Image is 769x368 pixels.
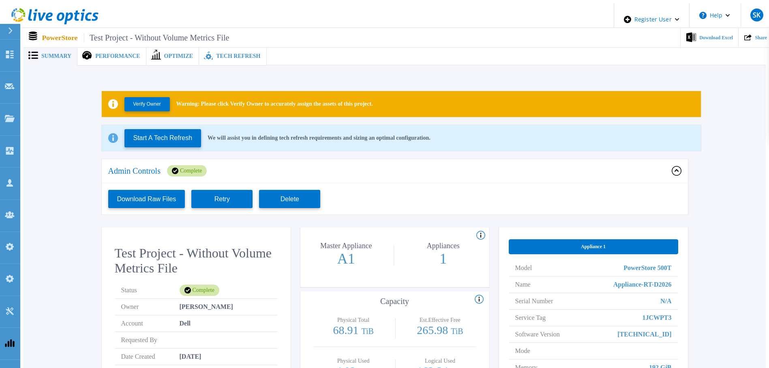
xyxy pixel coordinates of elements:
button: Help [690,3,740,28]
div: Complete [167,165,207,177]
span: 1JCWPT3 [643,310,672,326]
span: Test Project - Without Volume Metrics File [84,33,229,43]
span: Service Tag [515,310,546,326]
span: Serial Number [515,293,553,309]
div: , [3,3,766,347]
p: 1 [398,251,489,266]
span: Model [515,260,532,276]
button: Retry [191,190,253,208]
span: Optimize [164,53,193,59]
span: Download Excel [699,35,733,40]
span: Dell [180,315,191,332]
span: Account [121,315,180,332]
p: Admin Controls [108,167,161,175]
p: Est.Effective Free [406,317,474,323]
span: Requested By [121,332,180,348]
span: Appliance 1 [581,243,606,250]
span: N/A [660,293,672,309]
span: SK [753,12,760,18]
span: Performance [95,53,140,59]
p: Warning: Please click Verify Owner to accurately assign the assets of this project. [176,101,373,107]
p: Logical Used [406,358,474,364]
p: 265.98 [404,325,476,337]
span: Share [755,35,767,40]
span: [DATE] [180,349,201,365]
span: [TECHNICAL_ID] [617,326,671,342]
div: Register User [614,3,689,36]
span: TiB [451,327,463,336]
span: Appliance-RT-D2026 [613,277,672,293]
span: Mode [515,343,530,359]
span: PowerStore 500T [623,260,671,276]
p: PowerStore [42,33,229,43]
span: [PERSON_NAME] [180,299,233,315]
span: Name [515,277,531,293]
button: Download Raw Files [108,190,185,208]
span: TiB [361,327,373,336]
div: Complete [180,285,219,296]
p: Physical Total [319,317,388,323]
span: Summary [41,53,71,59]
p: Appliances [400,242,486,249]
p: We will assist you in defining tech refresh requirements and sizing an optimal configuration. [208,135,431,141]
p: 68.91 [317,325,390,337]
button: Verify Owner [124,97,170,111]
span: Software Version [515,326,560,342]
button: Start A Tech Refresh [124,129,201,147]
h2: Test Project - Without Volume Metrics File [115,246,278,276]
p: A1 [301,251,392,266]
button: Delete [259,190,320,208]
span: Date Created [121,349,180,365]
span: Status [121,282,180,298]
p: Physical Used [319,358,388,364]
p: Master Appliance [303,242,390,249]
span: Tech Refresh [216,53,260,59]
span: Owner [121,299,180,315]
